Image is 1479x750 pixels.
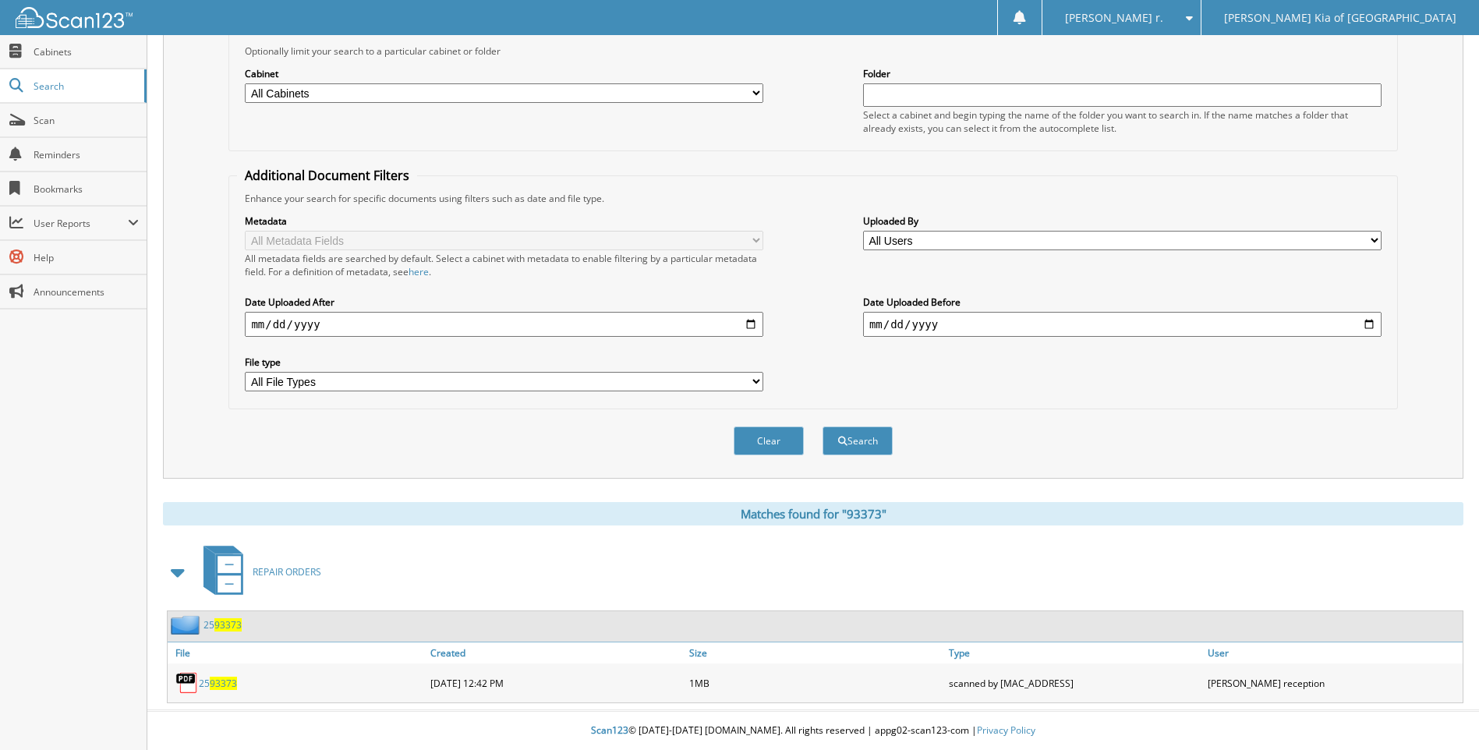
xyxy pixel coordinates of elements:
a: REPAIR ORDERS [194,541,321,603]
span: Help [34,251,139,264]
legend: Additional Document Filters [237,167,417,184]
span: Scan123 [591,723,628,737]
input: end [863,312,1382,337]
div: All metadata fields are searched by default. Select a cabinet with metadata to enable filtering b... [245,252,763,278]
span: Cabinets [34,45,139,58]
span: User Reports [34,217,128,230]
div: [PERSON_NAME] reception [1204,667,1463,699]
span: Search [34,80,136,93]
label: Uploaded By [863,214,1382,228]
span: Announcements [34,285,139,299]
a: Type [945,642,1204,663]
span: 93373 [214,618,242,631]
div: scanned by [MAC_ADDRESS] [945,667,1204,699]
a: User [1204,642,1463,663]
span: Reminders [34,148,139,161]
label: Cabinet [245,67,763,80]
a: 2593373 [203,618,242,631]
div: Select a cabinet and begin typing the name of the folder you want to search in. If the name match... [863,108,1382,135]
img: PDF.png [175,671,199,695]
span: [PERSON_NAME] Kia of [GEOGRAPHIC_DATA] [1224,13,1456,23]
button: Clear [734,426,804,455]
a: Created [426,642,685,663]
label: Folder [863,67,1382,80]
div: Optionally limit your search to a particular cabinet or folder [237,44,1389,58]
iframe: Chat Widget [1401,675,1479,750]
label: Date Uploaded Before [863,295,1382,309]
span: Scan [34,114,139,127]
img: folder2.png [171,615,203,635]
a: Size [685,642,944,663]
span: Bookmarks [34,182,139,196]
span: 93373 [210,677,237,690]
label: File type [245,356,763,369]
span: REPAIR ORDERS [253,565,321,578]
div: Matches found for "93373" [163,502,1463,525]
input: start [245,312,763,337]
a: here [409,265,429,278]
a: 2593373 [199,677,237,690]
span: [PERSON_NAME] r. [1065,13,1163,23]
label: Date Uploaded After [245,295,763,309]
div: © [DATE]-[DATE] [DOMAIN_NAME]. All rights reserved | appg02-scan123-com | [147,712,1479,750]
a: Privacy Policy [977,723,1035,737]
div: Enhance your search for specific documents using filters such as date and file type. [237,192,1389,205]
div: [DATE] 12:42 PM [426,667,685,699]
a: File [168,642,426,663]
label: Metadata [245,214,763,228]
img: scan123-logo-white.svg [16,7,133,28]
button: Search [823,426,893,455]
div: 1MB [685,667,944,699]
